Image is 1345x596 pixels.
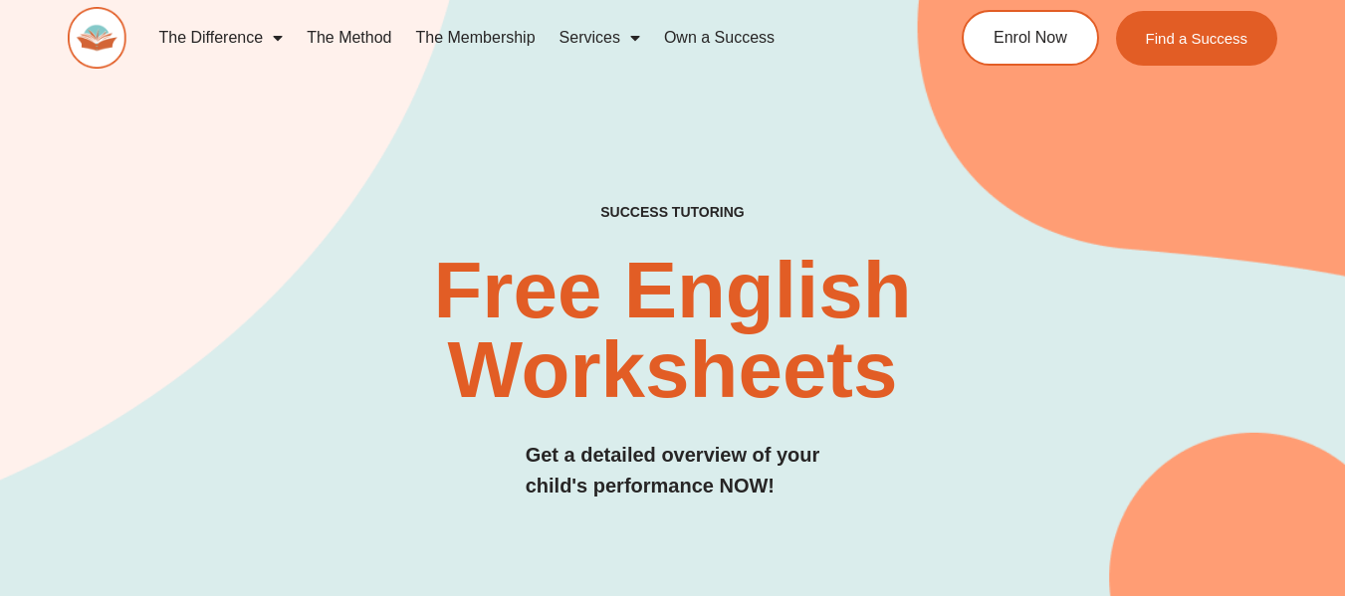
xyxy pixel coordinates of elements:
[994,30,1067,46] span: Enrol Now
[295,15,403,61] a: The Method
[962,10,1099,66] a: Enrol Now
[494,204,852,221] h4: SUCCESS TUTORING​
[273,251,1071,410] h2: Free English Worksheets​
[146,15,892,61] nav: Menu
[548,15,652,61] a: Services
[146,15,295,61] a: The Difference
[1146,31,1248,46] span: Find a Success
[404,15,548,61] a: The Membership
[526,440,820,501] h3: Get a detailed overview of your child's performance NOW!
[1116,11,1278,66] a: Find a Success
[652,15,786,61] a: Own a Success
